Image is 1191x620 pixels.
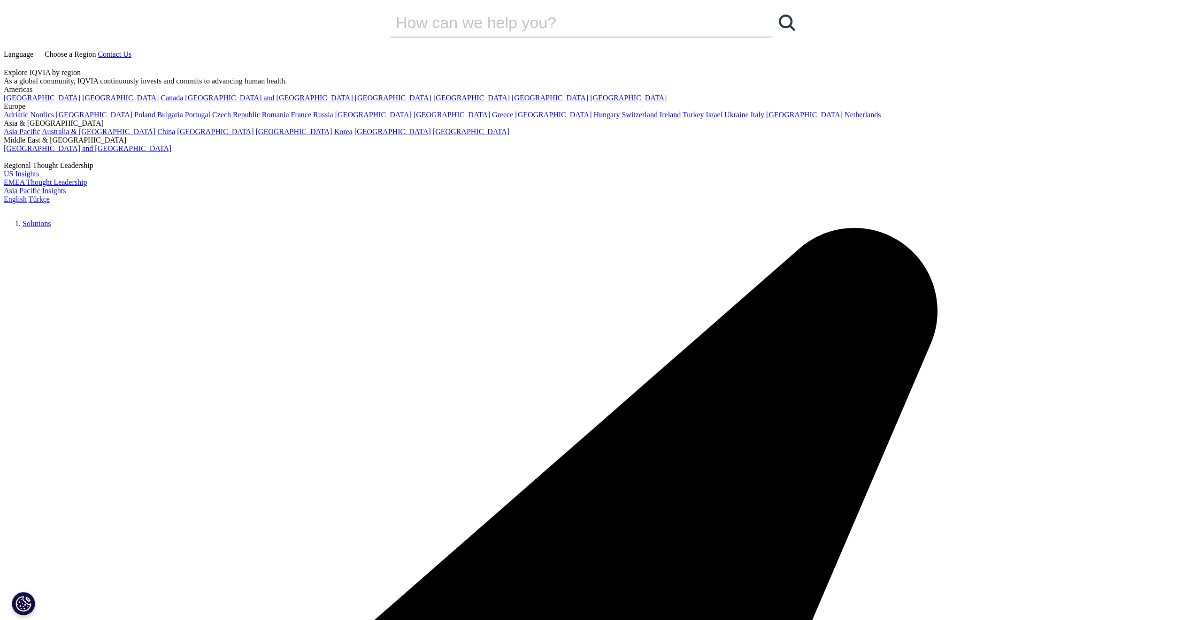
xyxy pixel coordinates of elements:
[751,111,764,119] a: Italy
[12,592,35,615] button: Cookies Settings
[4,187,66,195] a: Asia Pacific Insights
[433,128,509,136] a: [GEOGRAPHIC_DATA]
[724,111,749,119] a: Ukraine
[45,50,96,58] span: Choose a Region
[185,111,210,119] a: Portugal
[212,111,260,119] a: Czech Republic
[134,111,155,119] a: Poland
[4,144,171,152] a: [GEOGRAPHIC_DATA] and [GEOGRAPHIC_DATA]
[185,94,353,102] a: [GEOGRAPHIC_DATA] and [GEOGRAPHIC_DATA]
[98,50,131,58] a: Contact Us
[4,136,1187,144] div: Middle East & [GEOGRAPHIC_DATA]
[334,128,353,136] a: Korea
[313,111,333,119] a: Russia
[433,94,510,102] a: [GEOGRAPHIC_DATA]
[683,111,704,119] a: Turkey
[23,219,51,227] a: Solutions
[660,111,681,119] a: Ireland
[42,128,155,136] a: Australia & [GEOGRAPHIC_DATA]
[4,178,87,186] a: EMEA Thought Leadership
[4,195,27,203] a: English
[4,77,1187,85] div: As a global community, IQVIA continuously invests and commits to advancing human health.
[512,94,588,102] a: [GEOGRAPHIC_DATA]
[56,111,132,119] a: [GEOGRAPHIC_DATA]
[4,111,28,119] a: Adriatic
[256,128,332,136] a: [GEOGRAPHIC_DATA]
[390,8,746,37] input: Search
[355,94,431,102] a: [GEOGRAPHIC_DATA]
[779,15,795,31] svg: Search
[622,111,657,119] a: Switzerland
[766,111,843,119] a: [GEOGRAPHIC_DATA]
[335,111,412,119] a: [GEOGRAPHIC_DATA]
[4,94,80,102] a: [GEOGRAPHIC_DATA]
[845,111,881,119] a: Netherlands
[4,50,33,58] span: Language
[773,8,801,37] a: Search
[291,111,312,119] a: France
[262,111,289,119] a: Romania
[515,111,592,119] a: [GEOGRAPHIC_DATA]
[4,85,1187,94] div: Americas
[157,111,183,119] a: Bulgaria
[4,102,1187,111] div: Europe
[161,94,183,102] a: Canada
[4,161,1187,170] div: Regional Thought Leadership
[4,128,40,136] a: Asia Pacific
[29,195,50,203] a: Türkçe
[30,111,54,119] a: Nordics
[414,111,490,119] a: [GEOGRAPHIC_DATA]
[4,68,1187,77] div: Explore IQVIA by region
[354,128,431,136] a: [GEOGRAPHIC_DATA]
[492,111,513,119] a: Greece
[706,111,723,119] a: Israel
[593,111,620,119] a: Hungary
[590,94,667,102] a: [GEOGRAPHIC_DATA]
[4,170,39,178] a: US Insights
[177,128,254,136] a: [GEOGRAPHIC_DATA]
[157,128,175,136] a: China
[4,119,1187,128] div: Asia & [GEOGRAPHIC_DATA]
[82,94,159,102] a: [GEOGRAPHIC_DATA]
